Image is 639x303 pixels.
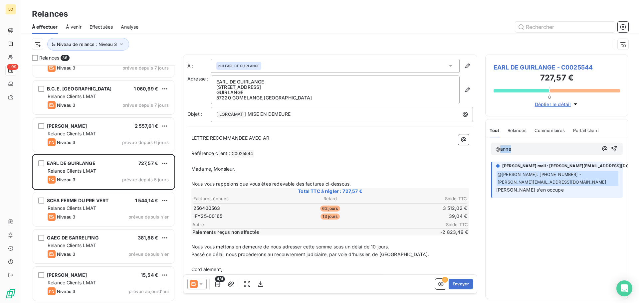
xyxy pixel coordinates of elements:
span: À venir [66,24,82,30]
span: [ [216,111,218,117]
button: Déplier le détail [533,100,581,108]
span: Tout [490,128,500,133]
span: Autre [192,222,428,227]
span: Commentaires [534,128,565,133]
span: Niveau 3 [57,251,75,257]
span: Nous vous mettons en demeure de nous adresser cette somme sous un délai de 10 jours. [191,244,389,249]
div: Open Intercom Messenger [616,280,632,296]
span: Madame, Monsieur, [191,166,235,172]
span: null EARL DE GUIRLANGE [218,64,259,68]
span: 2 557,61 € [135,123,158,129]
td: 39,04 € [376,213,467,220]
span: Niveau 3 [57,177,75,182]
span: Solde TTC [428,222,468,227]
p: [STREET_ADDRESS] [216,84,454,90]
span: 381,88 € [138,235,158,240]
input: Rechercher [515,22,615,32]
span: [PERSON_NAME]: [PHONE_NUMBER] - [PERSON_NAME][EMAIL_ADDRESS][DOMAIN_NAME] [192,274,384,281]
button: Envoyer [449,279,473,289]
button: Niveau de relance : Niveau 3 [47,38,129,51]
span: Portail client [573,128,599,133]
span: 256400563 [193,205,220,212]
span: [PERSON_NAME] [47,123,87,129]
span: prévue depuis hier [128,251,169,257]
span: Niveau de relance : Niveau 3 [57,42,117,47]
span: @anne [496,146,511,152]
th: Retard [285,195,375,202]
span: Nous vous rappelons que vous êtes redevable des factures ci-dessous. [191,181,351,187]
span: 13 jours [320,214,339,220]
th: Solde TTC [376,195,467,202]
span: Effectuées [90,24,113,30]
span: [PERSON_NAME] s'en occupe [496,187,564,193]
th: Factures échues [193,195,284,202]
div: grid [32,65,175,303]
h3: 727,57 € [494,72,620,85]
span: B.C.E. [GEOGRAPHIC_DATA] [47,86,112,91]
div: LO [5,4,16,15]
span: Relance Clients LMAT [48,93,96,99]
span: 62 jours [320,206,340,212]
span: LETTRE RECOMMANDEE AVEC AR [191,135,269,141]
span: Niveau 3 [57,65,75,71]
span: prévue depuis hier [128,214,169,220]
span: Relance Clients LMAT [48,205,96,211]
h3: Relances [32,8,68,20]
span: Relance Clients LMAT [48,242,96,248]
span: Relance Clients LMAT [48,280,96,285]
span: EARL DE GUIRLANGE - C0025544 [494,63,620,72]
span: 36 [61,55,69,61]
span: +99 [7,64,18,70]
span: Niveau 3 [57,289,75,294]
label: À : [187,63,211,69]
p: 57220 GOMELANGE , [GEOGRAPHIC_DATA] [216,95,454,100]
span: 1 544,14 € [135,198,158,203]
span: 15,54 € [141,272,158,278]
span: Total TTC à régler : 727,57 € [192,188,468,195]
span: Relance Clients LMAT [48,131,96,136]
span: Relance Clients LMAT [48,168,96,174]
span: prévue depuis 6 jours [122,140,169,145]
span: Niveau 3 [57,214,75,220]
span: prévue depuis 7 jours [122,102,169,108]
span: 727,57 € [138,160,158,166]
span: Objet : [187,111,202,117]
span: SCEA FERME DU PRE VERT [47,198,108,203]
span: Niveau 3 [57,102,75,108]
span: Paiements reçus non affectés [192,229,427,235]
span: Déplier le détail [535,101,571,108]
span: 1 060,69 € [134,86,158,91]
span: Cordialement, [191,266,222,272]
span: Référence client : [191,150,230,156]
span: Analyse [121,24,138,30]
span: IFY25-00165 [193,213,223,220]
span: ] MISE EN DEMEURE [244,111,291,117]
span: prévue depuis 7 jours [122,65,169,71]
td: 3 512,02 € [376,205,467,212]
span: C0025544 [231,150,254,158]
span: prévue aujourd’hui [129,289,169,294]
img: Logo LeanPay [5,288,16,299]
span: Passé ce délai, nous procéderons au recouvrement judiciaire, par voie d'huissier, de [GEOGRAPHIC_... [191,251,429,257]
p: GUIRLANGE [216,90,454,95]
span: EARL DE GUIRLANGE [47,160,96,166]
span: [PERSON_NAME] [47,272,87,278]
span: 0 [548,94,551,100]
span: prévue depuis 5 jours [122,177,169,182]
span: Relances [508,128,527,133]
span: LORCAMAT [218,111,244,118]
span: Adresse : [187,76,208,81]
span: Niveau 3 [57,140,75,145]
span: Relances [39,55,59,61]
span: -2 823,49 € [428,229,468,235]
span: 4/4 [215,276,225,282]
p: EARL DE GUIRLANGE [216,79,454,84]
span: GAEC DE SARRELFING [47,235,99,240]
span: À effectuer [32,24,58,30]
span: @ [PERSON_NAME]: [PHONE_NUMBER] - [PERSON_NAME][EMAIL_ADDRESS][DOMAIN_NAME] [497,171,618,186]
